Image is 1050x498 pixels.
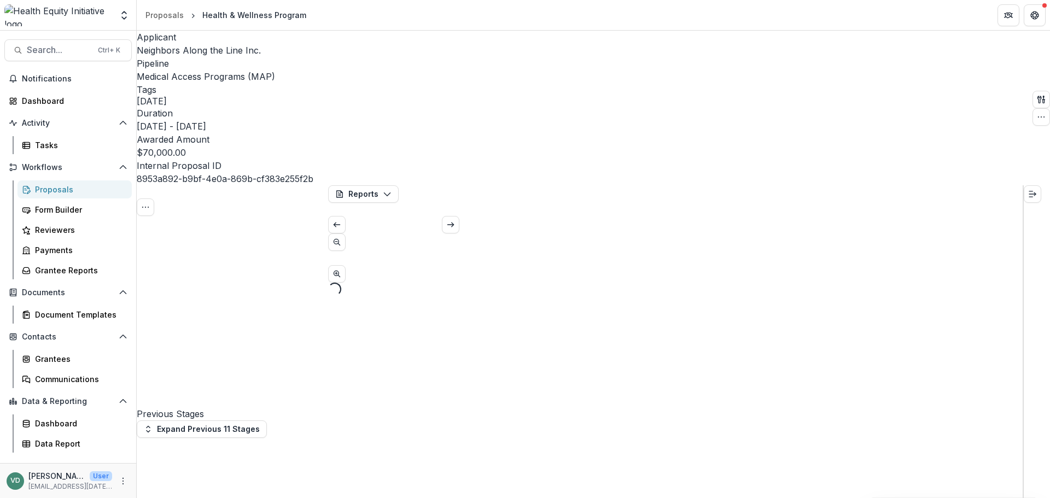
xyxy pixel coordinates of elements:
div: Payments [35,244,123,256]
button: Reports [328,185,399,203]
a: Grantees [17,350,132,368]
div: Proposals [35,184,123,195]
button: Toggle View Cancelled Tasks [137,198,154,216]
div: Tasks [35,139,123,151]
div: Dashboard [22,95,123,107]
div: Communications [35,373,123,385]
div: Ctrl + K [96,44,122,56]
a: Proposals [17,180,132,198]
p: Tags [137,83,313,96]
div: Victoria Darker [10,477,20,484]
button: Expand Previous 11 Stages [137,420,267,438]
button: Open Contacts [4,328,132,345]
div: Data Report [35,438,123,449]
a: Payments [17,241,132,259]
span: Data & Reporting [22,397,114,406]
button: Get Help [1024,4,1046,26]
div: Grantee Reports [35,265,123,276]
p: Pipeline [137,57,313,70]
button: Scroll to next page [328,265,346,283]
img: Health Equity Initiative logo [4,4,112,26]
p: Applicant [137,31,313,44]
span: Documents [22,288,114,297]
a: Neighbors Along the Line Inc. [137,45,261,56]
a: Document Templates [17,306,132,324]
div: Grantees [35,353,123,365]
a: Grantee Reports [17,261,132,279]
span: Notifications [22,74,127,84]
button: Scroll to previous page [328,216,346,233]
button: Open Workflows [4,159,132,176]
a: Dashboard [17,414,132,432]
p: [EMAIL_ADDRESS][DATE][DOMAIN_NAME] [28,482,112,491]
a: Tasks [17,136,132,154]
button: Open Activity [4,114,132,132]
a: Data Report [17,435,132,453]
span: Activity [22,119,114,128]
button: Open Data & Reporting [4,392,132,410]
p: Awarded Amount [137,133,313,146]
button: Expand right [1024,185,1041,203]
span: Search... [27,45,91,55]
p: [DATE] - [DATE] [137,120,206,133]
div: Document Templates [35,309,123,320]
div: Health & Wellness Program [202,9,306,21]
div: Dashboard [35,418,123,429]
a: Proposals [141,7,188,23]
p: Medical Access Programs (MAP) [137,70,275,83]
button: Open Documents [4,284,132,301]
span: [DATE] [137,96,167,107]
button: Scroll to next page [442,216,459,233]
a: Reviewers [17,221,132,239]
p: User [90,471,112,481]
span: Contacts [22,332,114,342]
a: Communications [17,370,132,388]
p: Internal Proposal ID [137,159,313,172]
span: Workflows [22,163,114,172]
p: [PERSON_NAME] [28,470,85,482]
button: Search... [4,39,132,61]
div: Proposals [145,9,184,21]
p: Duration [137,107,313,120]
div: Reviewers [35,224,123,236]
a: Dashboard [4,92,132,110]
button: Partners [997,4,1019,26]
p: 8953a892-b9bf-4e0a-869b-cf383e255f2b [137,172,313,185]
button: More [116,474,130,488]
a: Form Builder [17,201,132,219]
h4: Previous Stages [137,407,328,420]
button: Scroll to previous page [328,233,346,251]
div: Form Builder [35,204,123,215]
button: Open entity switcher [116,4,132,26]
nav: breadcrumb [141,7,311,23]
button: Notifications [4,70,132,87]
p: $70,000.00 [137,146,186,159]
